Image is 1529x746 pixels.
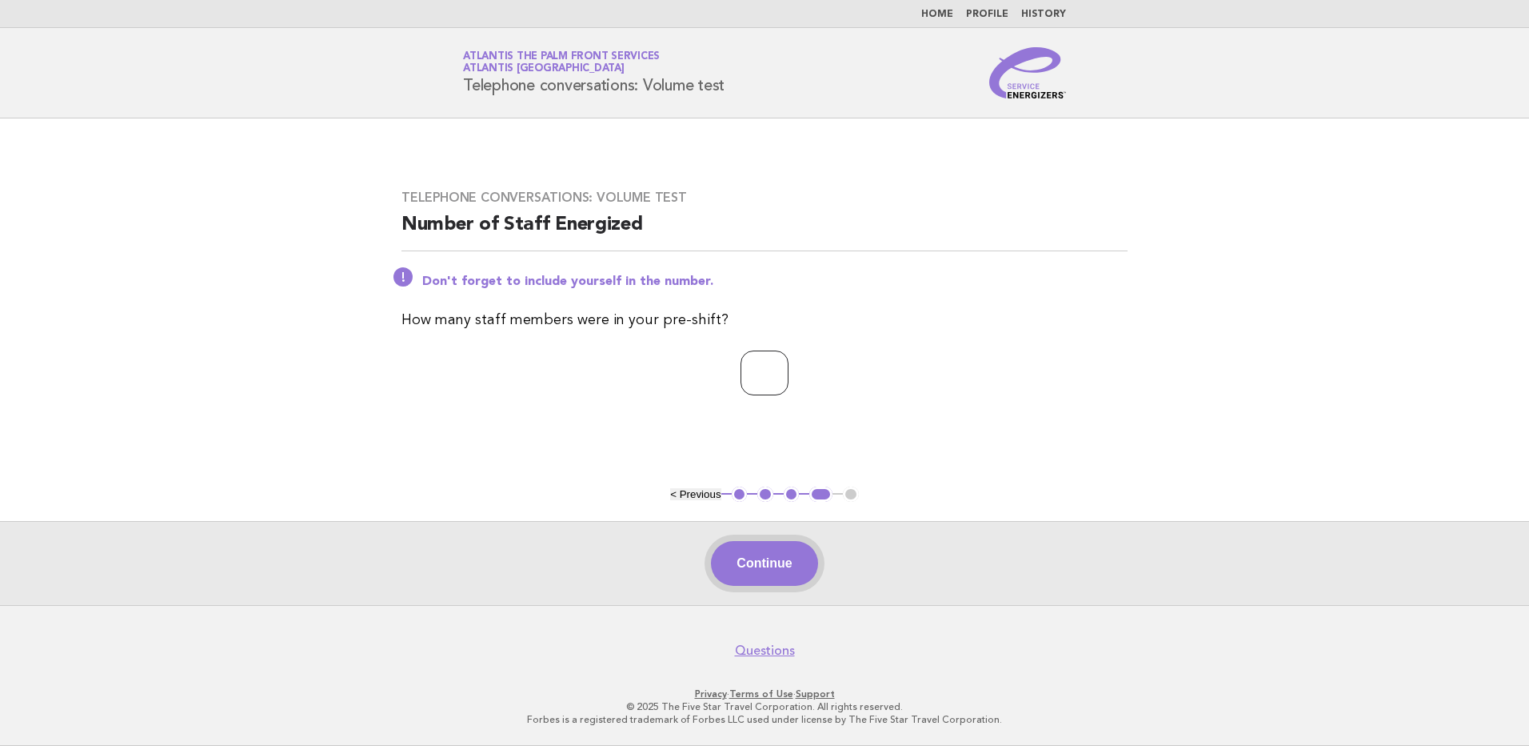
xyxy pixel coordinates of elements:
a: Home [921,10,953,19]
span: Atlantis [GEOGRAPHIC_DATA] [463,64,625,74]
a: History [1021,10,1066,19]
p: Don't forget to include yourself in the number. [422,274,1128,290]
img: Service Energizers [989,47,1066,98]
h2: Number of Staff Energized [401,212,1128,251]
a: Support [796,688,835,700]
button: < Previous [670,488,721,500]
button: 4 [809,487,832,503]
h3: Telephone conversations: Volume test [401,190,1128,206]
p: · · [275,688,1254,700]
button: 3 [784,487,800,503]
button: Continue [711,541,817,586]
a: Privacy [695,688,727,700]
button: 2 [757,487,773,503]
a: Terms of Use [729,688,793,700]
a: Atlantis The Palm Front ServicesAtlantis [GEOGRAPHIC_DATA] [463,51,660,74]
p: © 2025 The Five Star Travel Corporation. All rights reserved. [275,700,1254,713]
a: Questions [735,643,795,659]
p: Forbes is a registered trademark of Forbes LLC used under license by The Five Star Travel Corpora... [275,713,1254,726]
a: Profile [966,10,1008,19]
h1: Telephone conversations: Volume test [463,52,725,94]
p: How many staff members were in your pre-shift? [401,309,1128,331]
button: 1 [732,487,748,503]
